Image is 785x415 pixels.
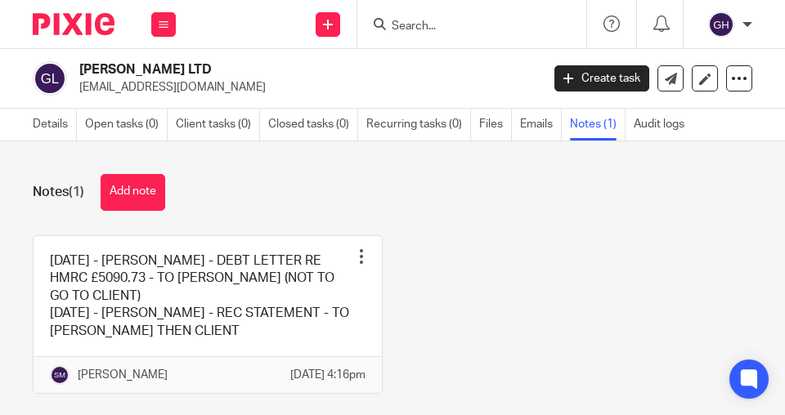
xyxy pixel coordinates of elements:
[69,185,84,199] span: (1)
[79,79,530,96] p: [EMAIL_ADDRESS][DOMAIN_NAME]
[33,109,77,141] a: Details
[554,65,649,91] a: Create task
[290,367,366,383] p: [DATE] 4:16pm
[176,109,260,141] a: Client tasks (0)
[101,174,165,211] button: Add note
[634,109,693,141] a: Audit logs
[33,184,84,201] h1: Notes
[79,61,440,78] h2: [PERSON_NAME] LTD
[33,61,67,96] img: svg%3E
[570,109,626,141] a: Notes (1)
[78,367,168,383] p: [PERSON_NAME]
[85,109,168,141] a: Open tasks (0)
[33,13,114,35] img: Pixie
[520,109,562,141] a: Emails
[50,365,70,385] img: svg%3E
[390,20,537,34] input: Search
[366,109,471,141] a: Recurring tasks (0)
[708,11,734,38] img: svg%3E
[479,109,512,141] a: Files
[268,109,358,141] a: Closed tasks (0)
